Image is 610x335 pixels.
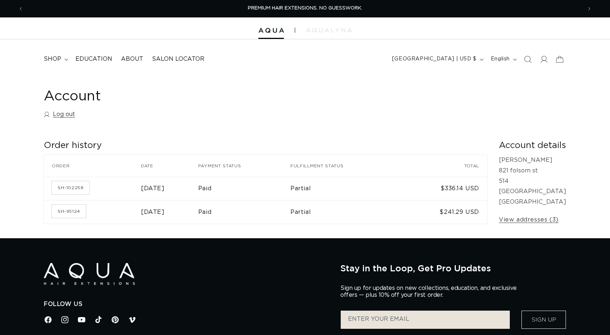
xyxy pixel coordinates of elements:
[486,52,520,66] button: English
[306,28,352,32] img: aqualyna.com
[499,140,566,151] h2: Account details
[521,311,566,329] button: Sign Up
[198,177,290,200] td: Paid
[401,177,487,200] td: $336.14 USD
[44,155,141,177] th: Order
[392,55,477,63] span: [GEOGRAPHIC_DATA] | USD $
[44,140,487,151] h2: Order history
[44,88,566,105] h1: Account
[248,6,362,11] span: PREMIUM HAIR EXTENSIONS. NO GUESSWORK.
[52,181,89,194] a: Order number SH-102258
[52,205,86,218] a: Order number SH-95124
[148,51,209,67] a: Salon Locator
[75,55,112,63] span: Education
[117,51,148,67] a: About
[121,55,143,63] span: About
[340,263,566,273] h2: Stay in the Loop, Get Pro Updates
[198,155,290,177] th: Payment status
[152,55,204,63] span: Salon Locator
[520,51,536,67] summary: Search
[581,2,597,16] button: Next announcement
[290,200,401,224] td: Partial
[71,51,117,67] a: Education
[499,215,559,225] a: View addresses (3)
[388,52,486,66] button: [GEOGRAPHIC_DATA] | USD $
[13,2,29,16] button: Previous announcement
[401,155,487,177] th: Total
[401,200,487,224] td: $241.29 USD
[141,155,198,177] th: Date
[341,311,510,329] input: ENTER YOUR EMAIL
[39,51,71,67] summary: shop
[141,209,165,215] time: [DATE]
[44,55,61,63] span: shop
[290,155,401,177] th: Fulfillment status
[198,200,290,224] td: Paid
[340,285,523,299] p: Sign up for updates on new collections, education, and exclusive offers — plus 10% off your first...
[44,263,135,285] img: Aqua Hair Extensions
[499,155,566,207] p: [PERSON_NAME] 821 folsom st 514 [GEOGRAPHIC_DATA] [GEOGRAPHIC_DATA]
[44,300,329,308] h2: Follow Us
[44,109,75,120] a: Log out
[491,55,510,63] span: English
[258,28,284,33] img: Aqua Hair Extensions
[141,186,165,191] time: [DATE]
[290,177,401,200] td: Partial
